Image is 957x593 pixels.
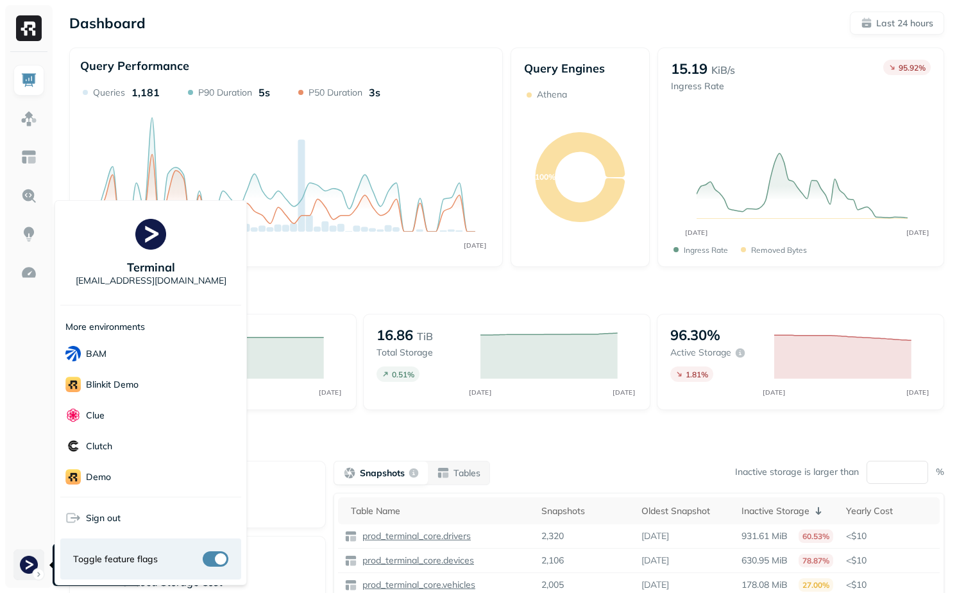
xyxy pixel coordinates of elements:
p: [EMAIL_ADDRESS][DOMAIN_NAME] [76,275,226,287]
img: Clue [65,408,81,423]
p: demo [86,471,111,483]
img: Terminal [135,219,166,250]
p: Clutch [86,440,112,452]
p: BAM [86,348,106,360]
p: More environments [65,321,145,333]
p: Blinkit Demo [86,379,139,391]
img: demo [65,469,81,485]
img: Blinkit Demo [65,377,81,392]
span: Toggle feature flags [73,553,158,565]
img: Clutch [65,438,81,454]
span: Sign out [86,512,121,524]
p: Clue [86,409,105,422]
p: Terminal [127,260,175,275]
img: BAM [65,346,81,361]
